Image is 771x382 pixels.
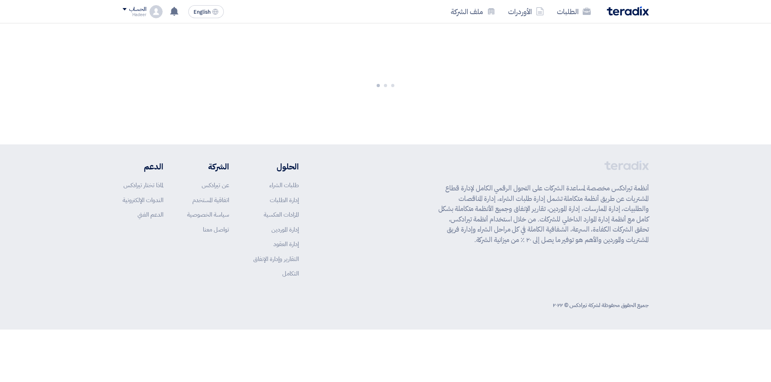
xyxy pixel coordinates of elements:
[188,5,224,18] button: English
[550,2,597,21] a: الطلبات
[187,161,229,173] li: الشركة
[444,2,502,21] a: ملف الشركة
[553,301,648,309] div: جميع الحقوق محفوظة لشركة تيرادكس © ٢٠٢٢
[273,240,299,248] a: إدارة العقود
[123,161,163,173] li: الدعم
[282,269,299,278] a: التكامل
[269,181,299,190] a: طلبات الشراء
[192,196,229,205] a: اتفاقية المستخدم
[150,5,163,18] img: profile_test.png
[129,6,146,13] div: الحساب
[187,210,229,219] a: سياسة الخصوصية
[253,255,299,263] a: التقارير وإدارة الإنفاق
[202,181,229,190] a: عن تيرادكس
[123,13,146,17] div: Hadeer
[203,225,229,234] a: تواصل معنا
[502,2,550,21] a: الأوردرات
[271,225,299,234] a: إدارة الموردين
[194,9,210,15] span: English
[123,181,163,190] a: لماذا تختار تيرادكس
[270,196,299,205] a: إدارة الطلبات
[253,161,299,173] li: الحلول
[438,183,649,245] p: أنظمة تيرادكس مخصصة لمساعدة الشركات على التحول الرقمي الكامل لإدارة قطاع المشتريات عن طريق أنظمة ...
[264,210,299,219] a: المزادات العكسية
[138,210,163,219] a: الدعم الفني
[607,6,649,16] img: Teradix logo
[123,196,163,205] a: الندوات الإلكترونية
